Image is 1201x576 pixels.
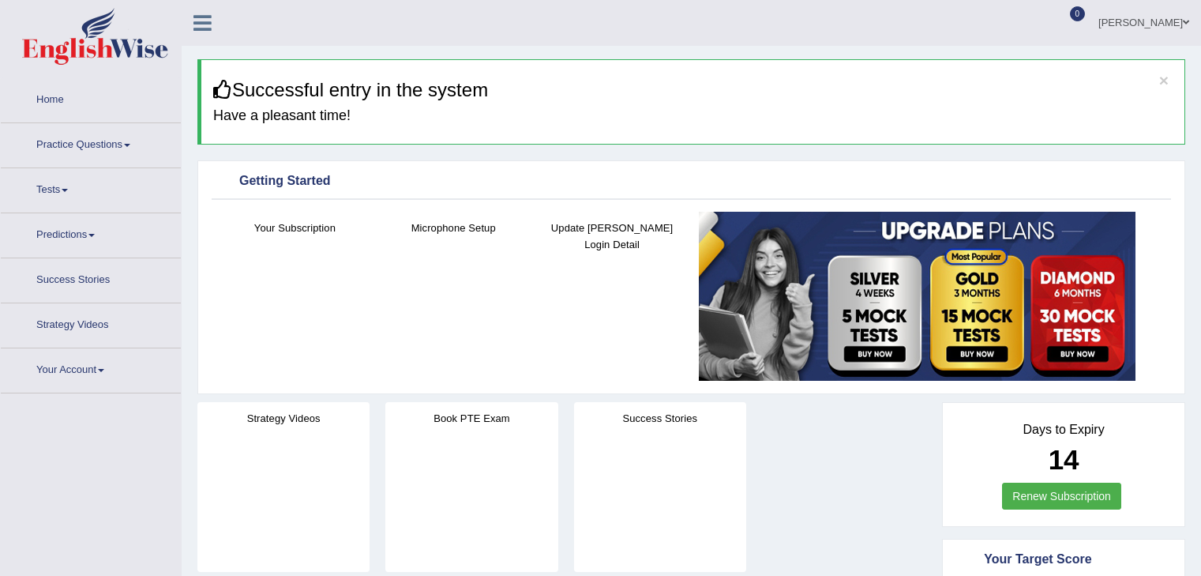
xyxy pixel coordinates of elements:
a: Practice Questions [1,123,181,163]
a: Tests [1,168,181,208]
img: small5.jpg [699,212,1135,381]
a: Strategy Videos [1,303,181,343]
a: Home [1,78,181,118]
h4: Microphone Setup [382,220,525,236]
h4: Strategy Videos [197,410,370,427]
div: Your Target Score [960,548,1167,572]
a: Renew Subscription [1002,483,1121,510]
a: Predictions [1,213,181,253]
h4: Update [PERSON_NAME] Login Detail [541,220,684,253]
h4: Success Stories [574,410,746,427]
h4: Days to Expiry [960,423,1167,437]
h4: Your Subscription [223,220,366,236]
b: 14 [1049,444,1079,475]
span: 0 [1070,6,1086,21]
h3: Successful entry in the system [213,80,1173,100]
h4: Have a pleasant time! [213,108,1173,124]
a: Your Account [1,348,181,388]
h4: Book PTE Exam [385,410,557,427]
div: Getting Started [216,170,1167,194]
a: Success Stories [1,258,181,298]
button: × [1159,72,1169,88]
